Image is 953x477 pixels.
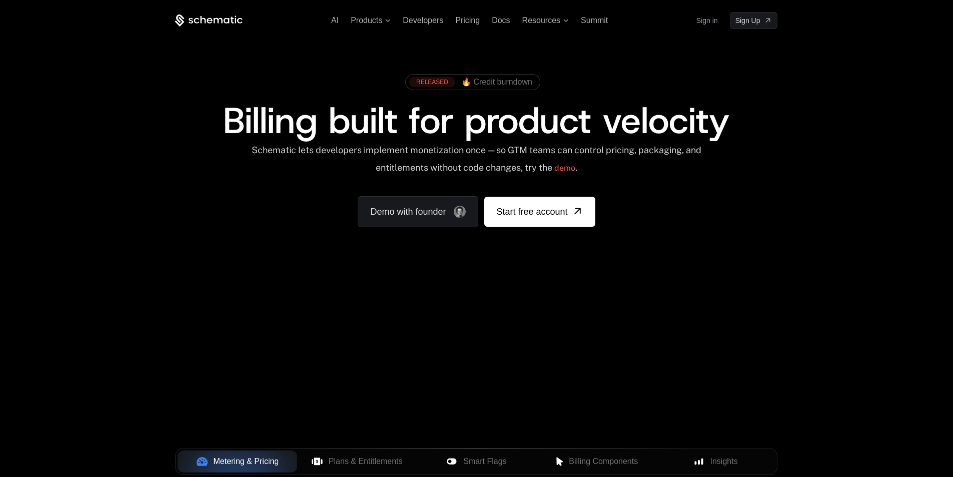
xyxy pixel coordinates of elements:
img: Founder [454,206,466,218]
span: Billing built for product velocity [223,97,729,145]
button: Smart Flags [417,450,536,472]
a: AI [331,16,339,25]
a: demo [554,156,575,180]
a: Demo with founder, ,[object Object] [358,196,478,227]
a: Sign in [696,13,718,29]
div: Schematic lets developers implement monetization once — so GTM teams can control pricing, packagi... [251,145,702,180]
button: Plans & Entitlements [297,450,417,472]
span: Insights [710,455,738,467]
span: Sign Up [735,16,760,26]
a: [object Object] [484,197,595,227]
span: 🔥 Credit burndown [461,78,532,87]
span: Smart Flags [463,455,506,467]
a: [object Object] [730,12,778,29]
div: RELEASED [409,77,455,87]
span: Start free account [496,205,567,219]
span: Plans & Entitlements [329,455,403,467]
span: Resources [522,16,560,25]
a: Docs [492,16,510,25]
button: Insights [656,450,775,472]
span: Products [351,16,382,25]
a: Pricing [455,16,480,25]
a: [object Object],[object Object] [409,77,532,87]
span: Billing Components [569,455,638,467]
button: Metering & Pricing [178,450,297,472]
span: Metering & Pricing [214,455,279,467]
button: Billing Components [536,450,656,472]
a: Developers [403,16,443,25]
a: Summit [581,16,608,25]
